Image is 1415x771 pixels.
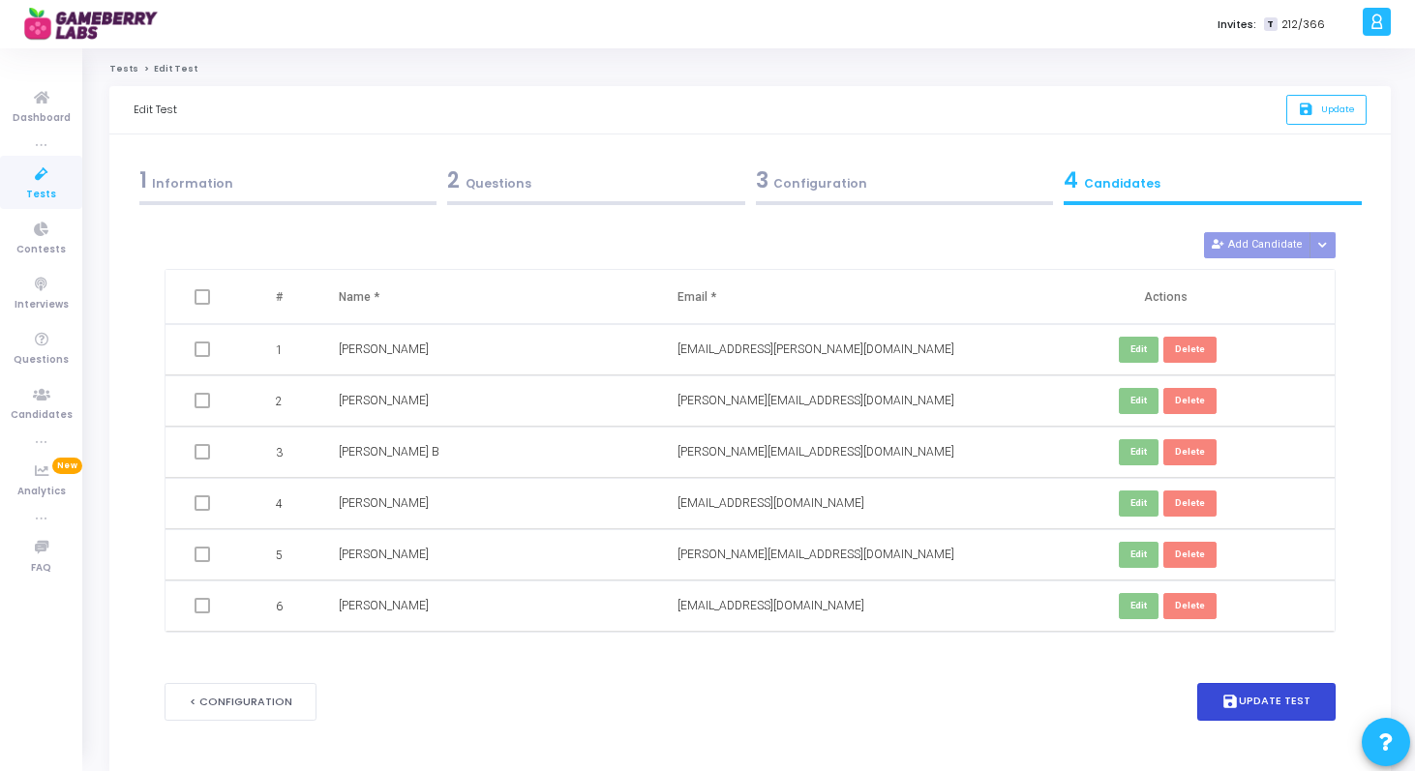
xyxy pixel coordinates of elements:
div: Configuration [756,164,1054,196]
span: [PERSON_NAME][EMAIL_ADDRESS][DOMAIN_NAME] [677,548,954,561]
button: Edit [1119,439,1159,465]
button: Edit [1119,593,1159,619]
span: 2 [276,393,283,410]
span: Interviews [15,297,69,313]
a: 1Information [134,159,442,211]
span: Analytics [17,484,66,500]
button: Delete [1163,542,1217,568]
label: Invites: [1218,16,1256,33]
div: Edit Test [134,86,177,133]
span: Dashboard [13,110,71,127]
span: FAQ [31,560,51,577]
span: T [1264,17,1277,32]
nav: breadcrumb [109,63,1391,75]
span: 4 [276,495,283,513]
span: Contests [16,242,66,258]
a: 4Candidates [1059,159,1368,211]
button: Delete [1163,439,1217,465]
span: [PERSON_NAME] [339,394,429,407]
span: Questions [14,352,69,369]
span: [EMAIL_ADDRESS][DOMAIN_NAME] [677,599,864,612]
i: save [1221,693,1239,710]
span: 3 [756,165,768,195]
span: [PERSON_NAME] [339,599,429,612]
button: saveUpdate Test [1197,683,1337,721]
span: 6 [276,598,283,615]
span: [EMAIL_ADDRESS][DOMAIN_NAME] [677,496,864,510]
a: Tests [109,63,138,74]
span: 2 [447,165,460,195]
div: Button group with nested dropdown [1310,232,1337,258]
span: [PERSON_NAME] B [339,445,439,459]
button: < Configuration [165,683,317,721]
button: Edit [1119,388,1159,414]
th: # [242,270,319,324]
span: 1 [139,165,147,195]
button: Edit [1119,490,1159,517]
span: 212/366 [1281,16,1325,33]
button: Edit [1119,542,1159,568]
span: Candidates [11,407,73,424]
button: Delete [1163,490,1217,517]
a: 3Configuration [750,159,1059,211]
img: logo [24,5,169,44]
th: Actions [996,270,1335,324]
i: save [1298,102,1318,118]
span: 1 [276,341,283,359]
div: Information [139,164,437,196]
button: Edit [1119,337,1159,363]
span: [PERSON_NAME] [339,342,429,356]
button: Delete [1163,388,1217,414]
span: [PERSON_NAME][EMAIL_ADDRESS][DOMAIN_NAME] [677,445,954,459]
div: Candidates [1064,164,1362,196]
button: Add Candidate [1204,232,1310,258]
button: saveUpdate [1286,95,1367,125]
span: [PERSON_NAME] [339,496,429,510]
span: [EMAIL_ADDRESS][PERSON_NAME][DOMAIN_NAME] [677,342,954,356]
span: New [52,458,82,474]
span: 3 [276,444,283,461]
span: Edit Test [154,63,197,74]
span: Tests [26,187,56,203]
div: Questions [447,164,745,196]
span: [PERSON_NAME] [339,548,429,561]
button: Delete [1163,593,1217,619]
a: 2Questions [442,159,751,211]
span: 5 [276,547,283,564]
span: 4 [1064,165,1078,195]
th: Name * [319,270,658,324]
span: Update [1321,103,1355,115]
button: Delete [1163,337,1217,363]
span: [PERSON_NAME][EMAIL_ADDRESS][DOMAIN_NAME] [677,394,954,407]
th: Email * [658,270,997,324]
